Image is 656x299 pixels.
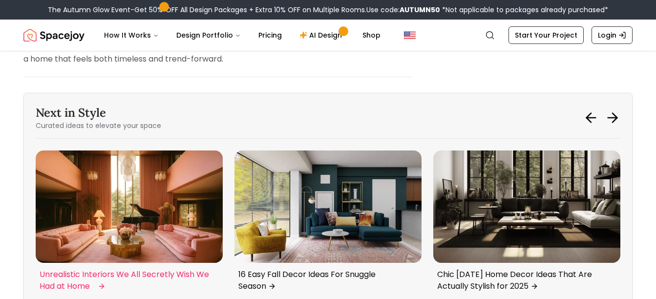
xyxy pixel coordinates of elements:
[36,150,223,263] img: Next in Style - Unrealistic Interiors We All Secretly Wish We Had at Home
[238,269,414,292] p: 16 Easy Fall Decor Ideas For Snuggle Season
[96,25,388,45] nav: Main
[36,105,161,121] h3: Next in Style
[23,25,85,45] img: Spacejoy Logo
[96,25,167,45] button: How It Works
[23,20,633,51] nav: Global
[234,150,422,263] img: Next in Style - 16 Easy Fall Decor Ideas For Snuggle Season
[400,5,440,15] b: AUTUMN50
[23,25,85,45] a: Spacejoy
[433,150,620,296] a: Next in Style - Chic Halloween Home Decor Ideas That Are Actually Stylish for 2025Chic [DATE] Hom...
[366,5,440,15] span: Use code:
[234,150,422,296] a: Next in Style - 16 Easy Fall Decor Ideas For Snuggle Season16 Easy Fall Decor Ideas For Snuggle S...
[251,25,290,45] a: Pricing
[169,25,249,45] button: Design Portfolio
[433,150,620,263] img: Next in Style - Chic Halloween Home Decor Ideas That Are Actually Stylish for 2025
[292,25,353,45] a: AI Design
[48,5,608,15] div: The Autumn Glow Event-Get 50% OFF All Design Packages + Extra 10% OFF on Multiple Rooms.
[40,269,215,292] p: Unrealistic Interiors We All Secretly Wish We Had at Home
[592,26,633,44] a: Login
[36,121,161,130] p: Curated ideas to elevate your space
[36,150,223,296] a: Next in Style - Unrealistic Interiors We All Secretly Wish We Had at HomeUnrealistic Interiors We...
[508,26,584,44] a: Start Your Project
[355,25,388,45] a: Shop
[404,29,416,41] img: United States
[440,5,608,15] span: *Not applicable to packages already purchased*
[437,269,613,292] p: Chic [DATE] Home Decor Ideas That Are Actually Stylish for 2025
